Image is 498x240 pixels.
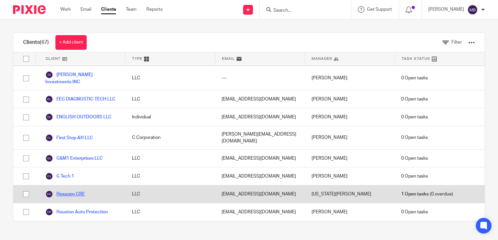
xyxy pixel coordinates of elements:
[215,66,305,90] div: ---
[60,6,71,13] a: Work
[125,66,215,90] div: LLC
[45,71,119,85] a: [PERSON_NAME] Investments INC
[305,150,395,167] div: [PERSON_NAME]
[401,191,453,197] span: (0 overdue)
[125,185,215,203] div: LLC
[215,203,305,221] div: [EMAIL_ADDRESS][DOMAIN_NAME]
[428,6,464,13] p: [PERSON_NAME]
[55,35,87,50] a: + Add client
[23,39,49,46] h1: Clients
[402,56,430,61] span: Task Status
[305,126,395,149] div: [PERSON_NAME]
[125,167,215,185] div: LLC
[45,154,53,162] img: svg%3E
[45,172,74,180] a: G Tech 1
[45,190,53,198] img: svg%3E
[45,95,53,103] img: svg%3E
[215,150,305,167] div: [EMAIL_ADDRESS][DOMAIN_NAME]
[132,56,142,61] span: Type
[401,75,428,81] span: 0 Open tasks
[401,191,429,197] span: 1 Open tasks
[305,108,395,126] div: [PERSON_NAME]
[222,56,235,61] span: Email
[125,221,215,239] div: Individual
[401,114,428,120] span: 0 Open tasks
[125,150,215,167] div: LLC
[401,173,428,180] span: 0 Open tasks
[45,134,93,142] a: First Stop AH LLC
[273,8,331,14] input: Search
[45,208,53,216] img: svg%3E
[215,185,305,203] div: [EMAIL_ADDRESS][DOMAIN_NAME]
[215,221,305,239] div: [EMAIL_ADDRESS][DOMAIN_NAME]
[467,5,478,15] img: svg%3E
[125,108,215,126] div: Individual
[45,208,108,216] a: Houston Auto Protection
[45,172,53,180] img: svg%3E
[401,155,428,162] span: 0 Open tasks
[45,113,53,121] img: svg%3E
[45,71,53,79] img: svg%3E
[146,6,163,13] a: Reports
[101,6,116,13] a: Clients
[305,66,395,90] div: [PERSON_NAME]
[451,40,462,45] span: Filter
[215,108,305,126] div: [EMAIL_ADDRESS][DOMAIN_NAME]
[45,113,111,121] a: ENGLISH OUTDOORS LLC
[305,90,395,108] div: [PERSON_NAME]
[401,134,428,141] span: 0 Open tasks
[125,90,215,108] div: LLC
[45,154,103,162] a: G&M1 Enterprises LLC
[215,126,305,149] div: [PERSON_NAME][EMAIL_ADDRESS][DOMAIN_NAME]
[401,209,428,215] span: 0 Open tasks
[305,203,395,221] div: [PERSON_NAME]
[305,167,395,185] div: [PERSON_NAME]
[20,53,32,65] input: Select all
[125,203,215,221] div: LLC
[312,56,332,61] span: Manager
[401,96,428,102] span: 0 Open tasks
[125,126,215,149] div: C Corporation
[45,190,85,198] a: Hexagon CRE
[215,90,305,108] div: [EMAIL_ADDRESS][DOMAIN_NAME]
[305,185,395,203] div: [US_STATE][PERSON_NAME]
[367,7,392,12] span: Get Support
[81,6,91,13] a: Email
[305,221,395,239] div: [PERSON_NAME]
[45,134,53,142] img: svg%3E
[45,95,115,103] a: EEG DIAGNOSTIC TECH LLC
[46,56,61,61] span: Client
[126,6,137,13] a: Team
[13,5,46,14] img: Pixie
[40,40,49,45] span: (67)
[215,167,305,185] div: [EMAIL_ADDRESS][DOMAIN_NAME]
